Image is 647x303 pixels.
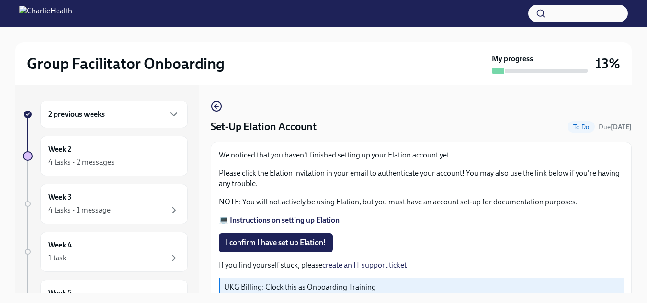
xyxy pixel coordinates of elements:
[23,232,188,272] a: Week 41 task
[27,54,225,73] h2: Group Facilitator Onboarding
[224,282,620,292] p: UKG Billing: Clock this as Onboarding Training
[48,288,72,298] h6: Week 5
[219,150,624,160] p: We noticed that you haven't finished setting up your Elation account yet.
[492,54,533,64] strong: My progress
[599,123,632,132] span: October 12th, 2025 10:00
[48,240,72,250] h6: Week 4
[611,123,632,131] strong: [DATE]
[48,205,111,215] div: 4 tasks • 1 message
[219,215,340,224] a: 💻 Instructions on setting up Elation
[219,233,333,252] button: I confirm I have set up Elation!
[322,260,407,269] a: create an IT support ticket
[226,238,326,247] span: I confirm I have set up Elation!
[48,109,105,120] h6: 2 previous weeks
[40,101,188,128] div: 2 previous weeks
[211,120,317,134] h4: Set-Up Elation Account
[219,260,624,270] p: If you find yourself stuck, please
[48,253,67,263] div: 1 task
[595,55,620,72] h3: 13%
[48,144,71,155] h6: Week 2
[48,192,72,202] h6: Week 3
[23,184,188,224] a: Week 34 tasks • 1 message
[599,123,632,131] span: Due
[219,168,624,189] p: Please click the Elation invitation in your email to authenticate your account! You may also use ...
[19,6,72,21] img: CharlieHealth
[23,136,188,176] a: Week 24 tasks • 2 messages
[219,197,624,207] p: NOTE: You will not actively be using Elation, but you must have an account set-up for documentati...
[568,123,595,131] span: To Do
[48,157,114,168] div: 4 tasks • 2 messages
